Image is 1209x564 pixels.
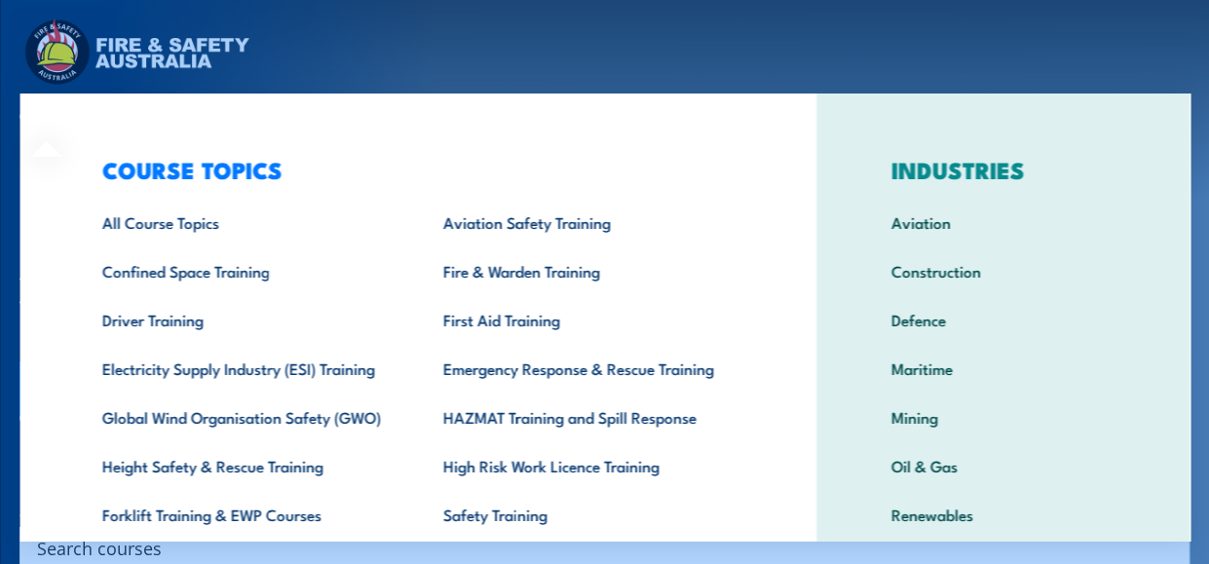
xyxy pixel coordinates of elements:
[275,93,481,139] a: Emergency Response Services
[413,198,755,246] a: Aviation Safety Training
[413,295,755,344] a: First Aid Training
[861,490,1145,539] a: Renewables
[71,295,413,344] a: Driver Training
[117,93,232,139] a: Course Calendar
[1155,534,1183,561] button: Search magnifier button
[413,490,755,539] a: Safety Training
[71,393,413,441] a: Global Wind Organisation Safety (GWO)
[71,246,413,295] a: Confined Space Training
[413,246,755,295] a: Fire & Warden Training
[524,93,586,139] a: About Us
[861,441,1145,490] a: Oil & Gas
[71,198,413,246] a: All Course Topics
[71,441,413,490] a: Height Safety & Rescue Training
[861,156,1145,183] h3: INDUSTRIES
[629,93,667,139] a: News
[413,344,755,393] a: Emergency Response & Rescue Training
[861,393,1145,441] a: Mining
[19,93,74,139] a: Courses
[861,295,1145,344] a: Defence
[861,344,1145,393] a: Maritime
[71,156,755,183] h3: COURSE TOPICS
[861,198,1145,246] a: Aviation
[413,441,755,490] a: High Risk Work Licence Training
[37,533,1147,562] input: Search input
[71,490,413,539] a: Forklift Training & EWP Courses
[41,534,1151,561] form: Search form
[861,246,1145,295] a: Construction
[413,393,755,441] a: HAZMAT Training and Spill Response
[852,93,906,139] a: Contact
[71,344,413,393] a: Electricity Supply Industry (ESI) Training
[710,93,810,139] a: Learner Portal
